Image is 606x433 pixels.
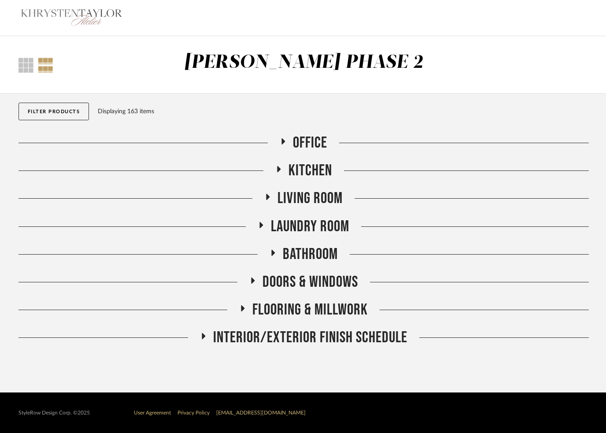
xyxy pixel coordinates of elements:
span: DOORS & WINDOWS [262,273,358,292]
a: [EMAIL_ADDRESS][DOMAIN_NAME] [216,410,306,415]
img: c886a1ef-1321-4f3f-ad40-413a1871f352.png [18,0,124,36]
span: INTERIOR/EXTERIOR FINISH SCHEDULE [213,328,407,347]
a: Privacy Policy [177,410,210,415]
div: [PERSON_NAME] PHASE 2 [184,53,423,72]
div: Displaying 163 items [98,107,584,116]
span: Bathroom [283,245,338,264]
span: Laundry Room [271,217,349,236]
a: User Agreement [134,410,171,415]
div: StyleRow Design Corp. ©2025 [18,410,90,416]
span: Living Room [277,189,343,208]
button: Filter Products [18,103,89,120]
span: FLOORING & MILLWORK [252,300,368,319]
span: Office [293,133,327,152]
span: Kitchen [288,161,332,180]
